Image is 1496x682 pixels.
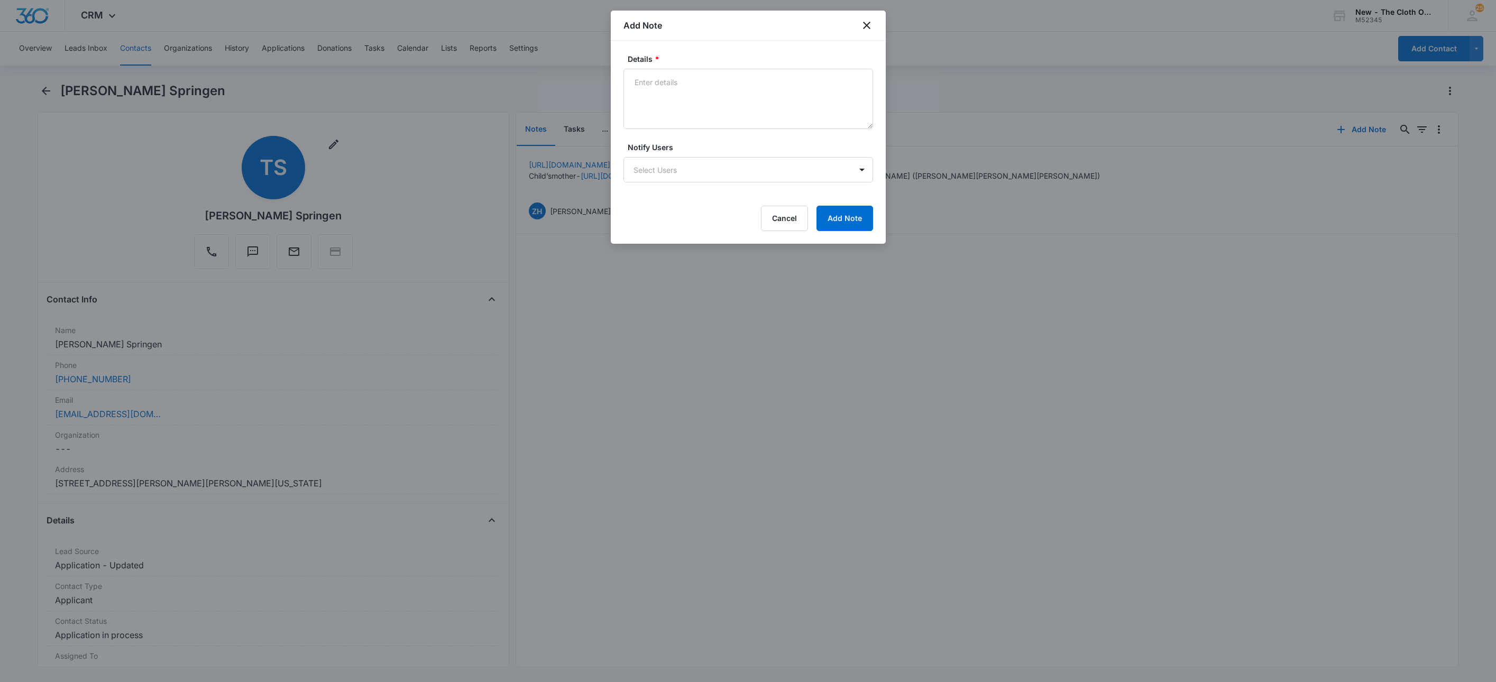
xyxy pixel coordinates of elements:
button: Cancel [761,206,808,231]
button: close [860,19,873,32]
label: Details [628,53,877,64]
h1: Add Note [623,19,662,32]
label: Notify Users [628,142,877,153]
button: Add Note [816,206,873,231]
